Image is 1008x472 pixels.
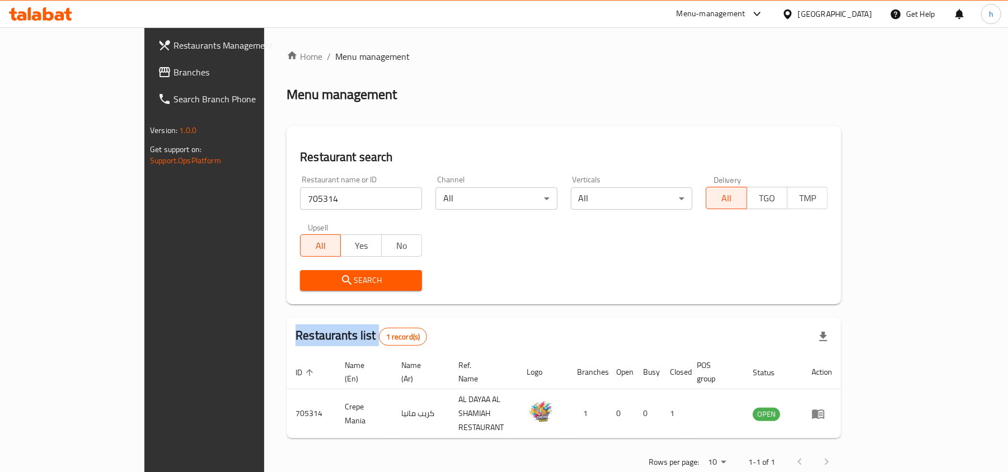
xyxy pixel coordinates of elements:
li: / [327,50,331,63]
span: Restaurants Management [174,39,304,52]
td: 0 [608,389,635,438]
td: 1 [569,389,608,438]
nav: breadcrumb [287,50,841,63]
button: All [300,234,341,257]
span: TMP [792,190,823,206]
span: Version: [150,123,177,138]
button: No [381,234,422,257]
span: Name (Ar) [402,358,436,385]
span: Yes [345,238,377,254]
span: Menu management [335,50,410,63]
span: OPEN [753,408,780,421]
div: Export file [810,323,837,350]
div: Rows per page: [704,454,730,471]
div: Total records count [379,328,428,346]
label: Delivery [714,176,742,183]
button: Search [300,270,422,291]
table: enhanced table [287,355,841,438]
h2: Menu management [287,86,397,103]
td: 1 [662,389,688,438]
span: Search [309,273,413,287]
th: Action [803,355,841,389]
h2: Restaurants list [296,327,427,346]
div: [GEOGRAPHIC_DATA] [798,8,872,20]
span: TGO [752,190,783,206]
button: TGO [747,187,787,209]
div: All [435,187,557,210]
img: Crepe Mania [527,398,555,426]
input: Search for restaurant name or ID.. [300,187,422,210]
span: Ref. Name [458,358,505,385]
span: Status [753,366,789,379]
span: Get support on: [150,142,201,157]
span: Branches [174,65,304,79]
span: All [305,238,336,254]
span: No [386,238,418,254]
td: AL DAYAA AL SHAMIAH RESTAURANT [449,389,518,438]
div: Menu [812,407,832,421]
button: Yes [340,234,381,257]
label: Upsell [308,223,329,231]
p: Rows per page: [649,455,699,469]
span: h [989,8,993,20]
th: Busy [635,355,662,389]
button: TMP [787,187,828,209]
span: Name (En) [345,358,379,385]
th: Open [608,355,635,389]
button: All [706,187,747,209]
h2: Restaurant search [300,149,828,166]
th: Closed [662,355,688,389]
a: Branches [149,59,313,86]
span: ID [296,366,317,379]
td: 0 [635,389,662,438]
span: 1 record(s) [379,332,427,342]
p: 1-1 of 1 [748,455,775,469]
span: All [711,190,742,206]
a: Restaurants Management [149,32,313,59]
th: Branches [569,355,608,389]
th: Logo [518,355,569,389]
td: كريب مانيا [393,389,449,438]
div: Menu-management [677,7,746,21]
div: All [571,187,693,210]
a: Search Branch Phone [149,86,313,112]
td: Crepe Mania [336,389,392,438]
span: 1.0.0 [179,123,196,138]
span: POS group [697,358,730,385]
a: Support.OpsPlatform [150,153,221,168]
span: Search Branch Phone [174,92,304,106]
